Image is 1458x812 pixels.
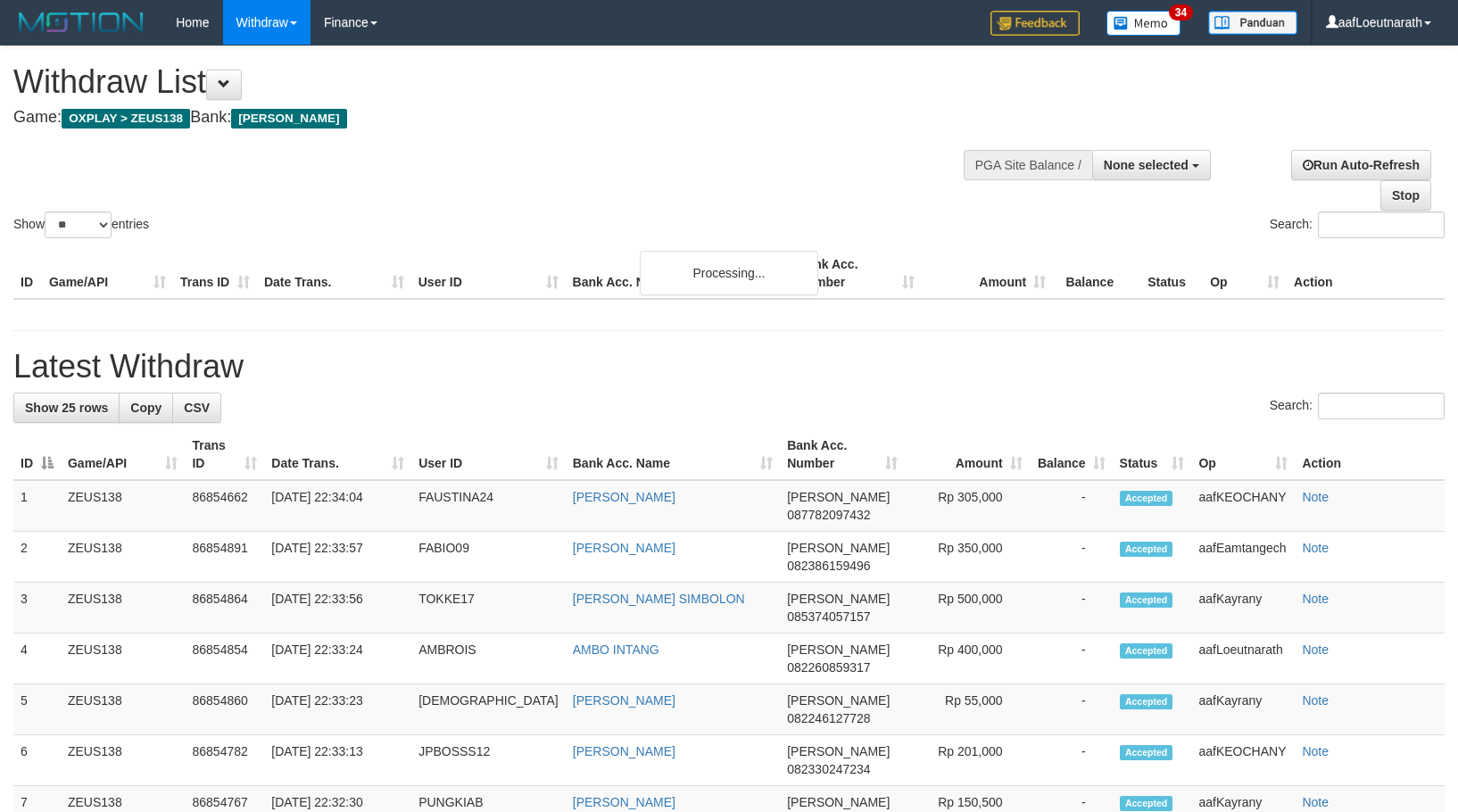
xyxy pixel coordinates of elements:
[185,532,264,583] td: 86854891
[566,248,791,299] th: Bank Acc. Name
[1203,248,1287,299] th: Op
[185,429,264,480] th: Trans ID: activate to sort column ascending
[1318,393,1445,419] input: Search:
[791,248,922,299] th: Bank Acc. Number
[1030,429,1113,480] th: Balance: activate to sort column ascending
[411,480,566,532] td: FAUSTINA24
[1302,592,1329,606] a: Note
[61,634,186,684] td: ZEUS138
[787,744,890,758] span: [PERSON_NAME]
[1140,248,1203,299] th: Status
[573,642,659,657] a: AMBO INTANG
[185,684,264,735] td: 86854860
[13,532,61,583] td: 2
[787,693,890,708] span: [PERSON_NAME]
[13,634,61,684] td: 4
[45,211,112,238] select: Showentries
[905,480,1030,532] td: Rp 305,000
[1318,211,1445,238] input: Search:
[1380,180,1431,211] a: Stop
[173,248,257,299] th: Trans ID
[787,660,870,675] span: Copy 082260859317 to clipboard
[905,532,1030,583] td: Rp 350,000
[185,480,264,532] td: 86854662
[172,393,221,423] a: CSV
[13,735,61,786] td: 6
[1030,735,1113,786] td: -
[990,11,1080,36] img: Feedback.jpg
[905,429,1030,480] th: Amount: activate to sort column ascending
[411,248,566,299] th: User ID
[1191,429,1295,480] th: Op: activate to sort column ascending
[185,735,264,786] td: 86854782
[264,684,411,735] td: [DATE] 22:33:23
[640,251,818,295] div: Processing...
[264,429,411,480] th: Date Trans.: activate to sort column ascending
[61,480,186,532] td: ZEUS138
[1113,429,1192,480] th: Status: activate to sort column ascending
[42,248,173,299] th: Game/API
[1106,11,1181,36] img: Button%20Memo.svg
[1270,393,1445,419] label: Search:
[1092,150,1211,180] button: None selected
[573,744,675,758] a: [PERSON_NAME]
[573,795,675,809] a: [PERSON_NAME]
[264,532,411,583] td: [DATE] 22:33:57
[185,583,264,634] td: 86854864
[964,150,1092,180] div: PGA Site Balance /
[1302,490,1329,504] a: Note
[13,349,1445,385] h1: Latest Withdraw
[787,541,890,555] span: [PERSON_NAME]
[787,609,870,624] span: Copy 085374057157 to clipboard
[787,508,870,522] span: Copy 087782097432 to clipboard
[573,592,745,606] a: [PERSON_NAME] SIMBOLON
[1208,11,1297,35] img: panduan.png
[13,429,61,480] th: ID: activate to sort column descending
[1120,745,1173,760] span: Accepted
[411,532,566,583] td: FABIO09
[1120,694,1173,709] span: Accepted
[130,401,162,415] span: Copy
[411,429,566,480] th: User ID: activate to sort column ascending
[264,735,411,786] td: [DATE] 22:33:13
[787,795,890,809] span: [PERSON_NAME]
[1302,693,1329,708] a: Note
[1287,248,1445,299] th: Action
[185,634,264,684] td: 86854854
[231,109,346,128] span: [PERSON_NAME]
[787,711,870,725] span: Copy 082246127728 to clipboard
[119,393,173,423] a: Copy
[411,684,566,735] td: [DEMOGRAPHIC_DATA]
[411,583,566,634] td: TOKKE17
[787,642,890,657] span: [PERSON_NAME]
[905,684,1030,735] td: Rp 55,000
[1191,735,1295,786] td: aafKEOCHANY
[787,592,890,606] span: [PERSON_NAME]
[61,735,186,786] td: ZEUS138
[573,693,675,708] a: [PERSON_NAME]
[573,490,675,504] a: [PERSON_NAME]
[411,735,566,786] td: JPBOSSS12
[787,490,890,504] span: [PERSON_NAME]
[1120,592,1173,608] span: Accepted
[1302,795,1329,809] a: Note
[62,109,190,128] span: OXPLAY > ZEUS138
[573,541,675,555] a: [PERSON_NAME]
[61,429,186,480] th: Game/API: activate to sort column ascending
[13,684,61,735] td: 5
[1191,583,1295,634] td: aafKayrany
[13,480,61,532] td: 1
[787,762,870,776] span: Copy 082330247234 to clipboard
[1191,532,1295,583] td: aafEamtangech
[13,393,120,423] a: Show 25 rows
[1295,429,1445,480] th: Action
[264,480,411,532] td: [DATE] 22:34:04
[1120,796,1173,811] span: Accepted
[566,429,780,480] th: Bank Acc. Name: activate to sort column ascending
[13,211,149,238] label: Show entries
[257,248,411,299] th: Date Trans.
[411,634,566,684] td: AMBROIS
[1053,248,1140,299] th: Balance
[1120,491,1173,506] span: Accepted
[905,634,1030,684] td: Rp 400,000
